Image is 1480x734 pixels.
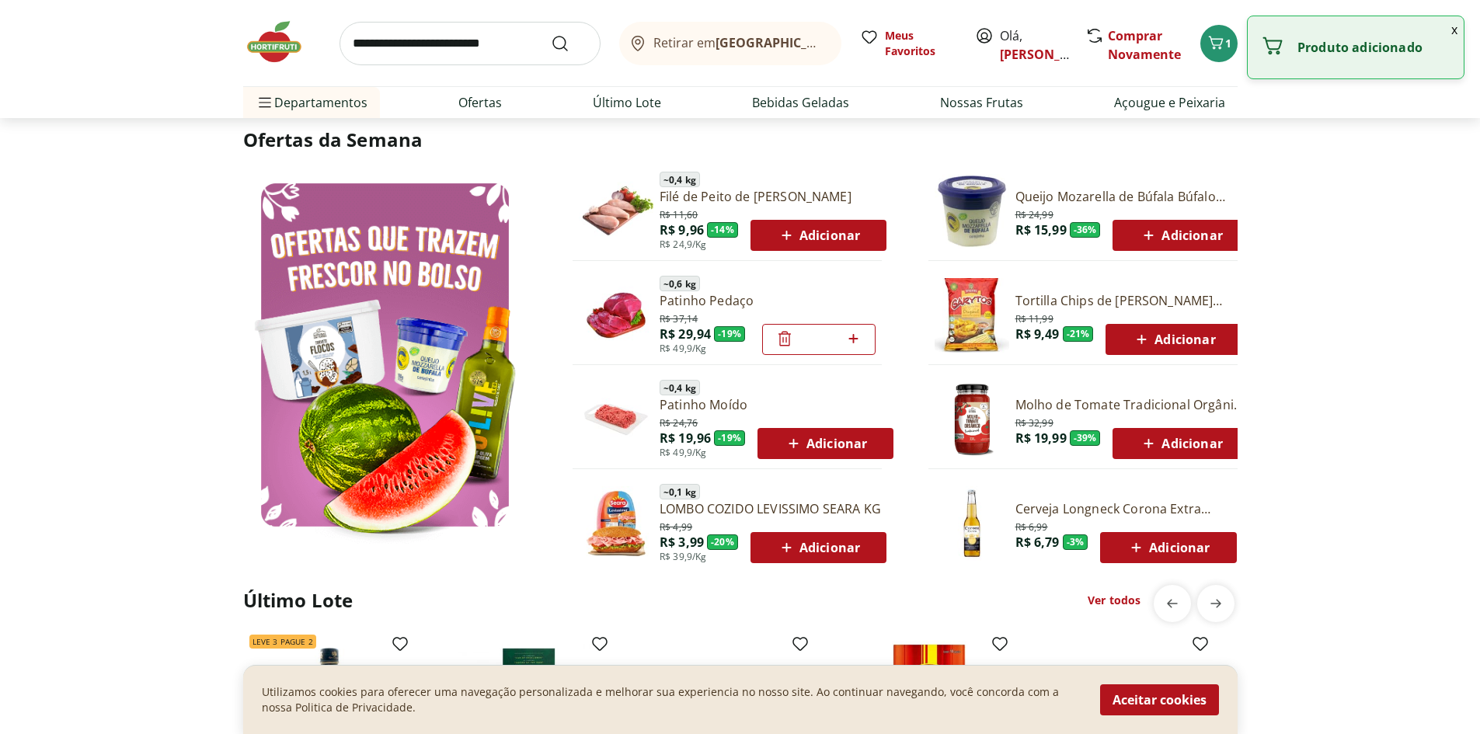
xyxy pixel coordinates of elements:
[256,84,274,121] button: Menu
[593,93,661,112] a: Último Lote
[1015,221,1067,238] span: R$ 15,99
[1015,534,1060,551] span: R$ 6,79
[1154,585,1191,622] button: previous
[340,22,601,65] input: search
[1015,430,1067,447] span: R$ 19,99
[243,127,1238,153] h2: Ofertas da Semana
[1000,26,1069,64] span: Olá,
[1070,222,1101,238] span: - 36 %
[750,532,886,563] button: Adicionar
[1063,534,1088,550] span: - 3 %
[660,292,876,309] a: Patinho Pedaço
[935,382,1009,457] img: Molho de Tomate Tradicional Orgânico Natural da Terra 330g
[777,226,860,245] span: Adicionar
[660,500,886,517] a: LOMBO COZIDO LEVISSIMO SEARA KG
[1108,27,1181,63] a: Comprar Novamente
[750,220,886,251] button: Adicionar
[1015,292,1242,309] a: Tortilla Chips de [PERSON_NAME] 120g
[660,188,886,205] a: Filé de Peito de [PERSON_NAME]
[660,534,704,551] span: R$ 3,99
[714,326,745,342] span: - 19 %
[660,518,692,534] span: R$ 4,99
[714,430,745,446] span: - 19 %
[1113,428,1248,459] button: Adicionar
[1015,310,1053,325] span: R$ 11,99
[1100,532,1236,563] button: Adicionar
[579,278,653,353] img: Patinho Pedaço
[1015,518,1048,534] span: R$ 6,99
[249,635,316,649] span: Leve 3 Pague 2
[1015,188,1249,205] a: Queijo Mozarella de Búfala Búfalo Dourado 150g
[752,93,849,112] a: Bebidas Geladas
[660,221,704,238] span: R$ 9,96
[660,276,700,291] span: ~ 0,6 kg
[619,22,841,65] button: Retirar em[GEOGRAPHIC_DATA]/[GEOGRAPHIC_DATA]
[660,380,700,395] span: ~ 0,4 kg
[716,34,977,51] b: [GEOGRAPHIC_DATA]/[GEOGRAPHIC_DATA]
[1200,25,1238,62] button: Carrinho
[579,174,653,249] img: Filé de Peito de Frango Resfriado
[885,28,956,59] span: Meus Favoritos
[1197,585,1234,622] button: next
[660,343,707,355] span: R$ 49,9/Kg
[1114,93,1225,112] a: Açougue e Peixaria
[1088,593,1140,608] a: Ver todos
[1445,16,1464,43] button: Fechar notificação
[935,174,1009,249] img: Queijo Mozarella de Búfala Búfalo Dourado 150g
[660,396,893,413] a: Patinho Moído
[660,447,707,459] span: R$ 49,9/Kg
[458,93,502,112] a: Ofertas
[1139,226,1222,245] span: Adicionar
[1000,46,1101,63] a: [PERSON_NAME]
[1070,430,1101,446] span: - 39 %
[579,382,653,457] img: Patinho Moído
[707,534,738,550] span: - 20 %
[1100,684,1219,715] button: Aceitar cookies
[757,428,893,459] button: Adicionar
[1132,330,1215,349] span: Adicionar
[1113,220,1248,251] button: Adicionar
[1127,538,1210,557] span: Adicionar
[256,84,367,121] span: Departamentos
[784,434,867,453] span: Adicionar
[262,684,1081,715] p: Utilizamos cookies para oferecer uma navegação personalizada e melhorar sua experiencia no nosso ...
[1015,206,1053,221] span: R$ 24,99
[551,34,588,53] button: Submit Search
[243,588,353,613] h2: Último Lote
[660,484,700,499] span: ~ 0,1 kg
[935,486,1009,561] img: Cerveja Longneck Corona Extra 330ml
[777,538,860,557] span: Adicionar
[660,430,711,447] span: R$ 19,96
[1106,324,1241,355] button: Adicionar
[1015,325,1060,343] span: R$ 9,49
[1139,434,1222,453] span: Adicionar
[1297,40,1451,55] p: Produto adicionado
[579,486,653,561] img: Lombo Cozido Levíssimo Seara
[940,93,1023,112] a: Nossas Frutas
[860,28,956,59] a: Meus Favoritos
[660,310,698,325] span: R$ 37,14
[660,206,698,221] span: R$ 11,60
[660,551,707,563] span: R$ 39,9/Kg
[1015,500,1237,517] a: Cerveja Longneck Corona Extra 330ml
[1015,396,1249,413] a: Molho de Tomate Tradicional Orgânico Natural Da Terra 330g
[653,36,825,50] span: Retirar em
[243,165,527,544] img: Ver todos
[1063,326,1094,342] span: - 21 %
[1225,36,1231,50] span: 1
[660,172,700,187] span: ~ 0,4 kg
[935,278,1009,353] img: Tortilla Chips de Milho Garytos Sequoia 120g
[243,19,321,65] img: Hortifruti
[707,222,738,238] span: - 14 %
[660,414,698,430] span: R$ 24,76
[1015,414,1053,430] span: R$ 32,99
[660,238,707,251] span: R$ 24,9/Kg
[660,325,711,343] span: R$ 29,94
